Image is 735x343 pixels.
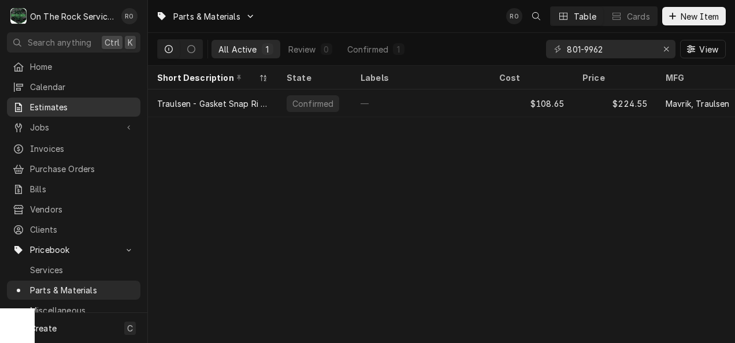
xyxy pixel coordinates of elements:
[30,304,135,316] span: Miscellaneous
[151,7,260,26] a: Go to Parts & Materials
[291,98,335,110] div: Confirmed
[128,36,133,49] span: K
[28,36,91,49] span: Search anything
[347,43,388,55] div: Confirmed
[7,281,140,300] a: Parts & Materials
[7,118,140,137] a: Go to Jobs
[287,72,340,84] div: State
[30,284,135,296] span: Parts & Materials
[7,301,140,320] a: Miscellaneous
[10,8,27,24] div: O
[30,121,117,133] span: Jobs
[395,43,402,55] div: 1
[30,143,135,155] span: Invoices
[7,77,140,96] a: Calendar
[30,323,57,333] span: Create
[7,220,140,239] a: Clients
[30,81,135,93] span: Calendar
[127,322,133,334] span: C
[121,8,138,24] div: RO
[7,200,140,219] a: Vendors
[30,163,135,175] span: Purchase Orders
[678,10,721,23] span: New Item
[157,72,257,84] div: Short Description
[499,72,562,84] div: Cost
[527,7,545,25] button: Open search
[7,32,140,53] button: Search anythingCtrlK
[30,61,135,73] span: Home
[264,43,271,55] div: 1
[30,223,135,236] span: Clients
[7,159,140,178] a: Purchase Orders
[323,43,330,55] div: 0
[218,43,257,55] div: All Active
[30,183,135,195] span: Bills
[666,98,730,110] div: Mavrik, Traulsen
[10,8,27,24] div: On The Rock Services's Avatar
[582,72,645,84] div: Price
[573,90,656,117] div: $224.55
[157,98,268,110] div: Traulsen - Gasket Snap Ri 32L 29.25 X 67.44
[490,90,573,117] div: $108.65
[30,203,135,215] span: Vendors
[30,244,117,256] span: Pricebook
[627,10,650,23] div: Cards
[506,8,522,24] div: RO
[7,260,140,279] a: Services
[351,90,490,117] div: —
[7,240,140,259] a: Go to Pricebook
[121,8,138,24] div: Rich Ortega's Avatar
[680,40,726,58] button: View
[173,10,240,23] span: Parts & Materials
[666,72,728,84] div: MFG
[30,10,115,23] div: On The Rock Services
[288,43,316,55] div: Review
[361,72,481,84] div: Labels
[7,139,140,158] a: Invoices
[657,40,675,58] button: Erase input
[105,36,120,49] span: Ctrl
[30,264,135,276] span: Services
[697,43,721,55] span: View
[30,101,135,113] span: Estimates
[567,40,654,58] input: Keyword search
[7,98,140,117] a: Estimates
[506,8,522,24] div: Rich Ortega's Avatar
[7,180,140,199] a: Bills
[662,7,726,25] button: New Item
[7,57,140,76] a: Home
[574,10,596,23] div: Table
